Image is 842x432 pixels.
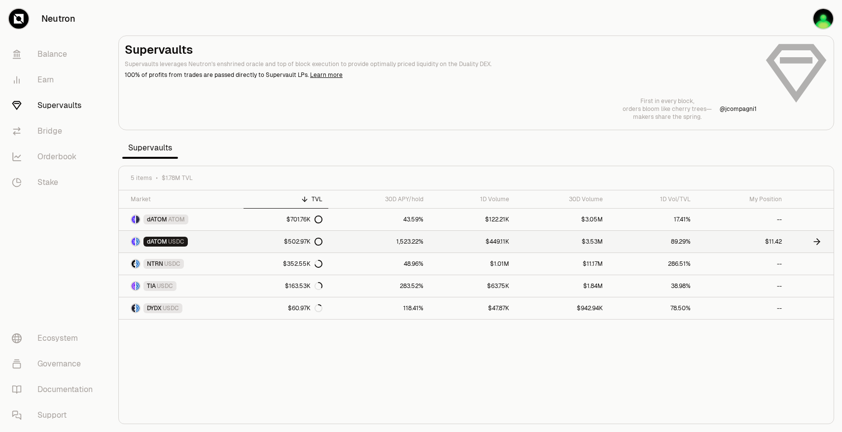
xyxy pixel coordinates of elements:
[4,67,106,93] a: Earn
[429,209,515,230] a: $122.21K
[609,209,697,230] a: 17.41%
[147,282,156,290] span: TIA
[429,297,515,319] a: $47.87K
[697,209,788,230] a: --
[4,325,106,351] a: Ecosystem
[328,297,429,319] a: 118.41%
[609,231,697,252] a: 89.29%
[813,9,833,29] img: Ledger 1 Pass phrase
[168,238,184,246] span: USDC
[132,282,135,290] img: TIA Logo
[136,304,140,312] img: USDC Logo
[623,97,712,105] p: First in every block,
[4,41,106,67] a: Balance
[609,275,697,297] a: 38.98%
[285,282,322,290] div: $163.53K
[310,71,343,79] a: Learn more
[429,253,515,275] a: $1.01M
[244,231,328,252] a: $502.97K
[334,195,423,203] div: 30D APY/hold
[4,118,106,144] a: Bridge
[328,253,429,275] a: 48.96%
[132,260,135,268] img: NTRN Logo
[147,216,167,223] span: dATOM
[119,297,244,319] a: DYDX LogoUSDC LogoDYDXUSDC
[125,71,757,79] p: 100% of profits from trades are passed directly to Supervault LPs.
[136,238,140,246] img: USDC Logo
[429,275,515,297] a: $63.75K
[515,275,609,297] a: $1.84M
[163,304,179,312] span: USDC
[162,174,193,182] span: $1.78M TVL
[4,377,106,402] a: Documentation
[521,195,603,203] div: 30D Volume
[623,113,712,121] p: makers share the spring.
[609,253,697,275] a: 286.51%
[249,195,322,203] div: TVL
[147,260,163,268] span: NTRN
[435,195,509,203] div: 1D Volume
[4,402,106,428] a: Support
[132,216,135,223] img: dATOM Logo
[623,97,712,121] a: First in every block,orders bloom like cherry trees—makers share the spring.
[702,195,782,203] div: My Position
[284,238,322,246] div: $502.97K
[164,260,180,268] span: USDC
[4,170,106,195] a: Stake
[697,231,788,252] a: $11.42
[515,209,609,230] a: $3.05M
[132,238,135,246] img: dATOM Logo
[515,297,609,319] a: $942.94K
[286,216,322,223] div: $701.76K
[623,105,712,113] p: orders bloom like cherry trees—
[609,297,697,319] a: 78.50%
[4,93,106,118] a: Supervaults
[4,351,106,377] a: Governance
[283,260,322,268] div: $352.55K
[147,238,167,246] span: dATOM
[136,260,140,268] img: USDC Logo
[697,253,788,275] a: --
[125,42,757,58] h2: Supervaults
[119,231,244,252] a: dATOM LogoUSDC LogodATOMUSDC
[168,216,185,223] span: ATOM
[125,60,757,69] p: Supervaults leverages Neutron's enshrined oracle and top of block execution to provide optimally ...
[697,275,788,297] a: --
[515,253,609,275] a: $11.17M
[119,275,244,297] a: TIA LogoUSDC LogoTIAUSDC
[429,231,515,252] a: $449.11K
[288,304,322,312] div: $60.97K
[615,195,691,203] div: 1D Vol/TVL
[697,297,788,319] a: --
[157,282,173,290] span: USDC
[720,105,757,113] p: @ jcompagni1
[244,253,328,275] a: $352.55K
[131,195,238,203] div: Market
[119,253,244,275] a: NTRN LogoUSDC LogoNTRNUSDC
[244,275,328,297] a: $163.53K
[147,304,162,312] span: DYDX
[136,216,140,223] img: ATOM Logo
[122,138,178,158] span: Supervaults
[131,174,152,182] span: 5 items
[4,144,106,170] a: Orderbook
[132,304,135,312] img: DYDX Logo
[720,105,757,113] a: @jcompagni1
[328,231,429,252] a: 1,523.22%
[244,209,328,230] a: $701.76K
[244,297,328,319] a: $60.97K
[119,209,244,230] a: dATOM LogoATOM LogodATOMATOM
[328,275,429,297] a: 283.52%
[328,209,429,230] a: 43.59%
[136,282,140,290] img: USDC Logo
[515,231,609,252] a: $3.53M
